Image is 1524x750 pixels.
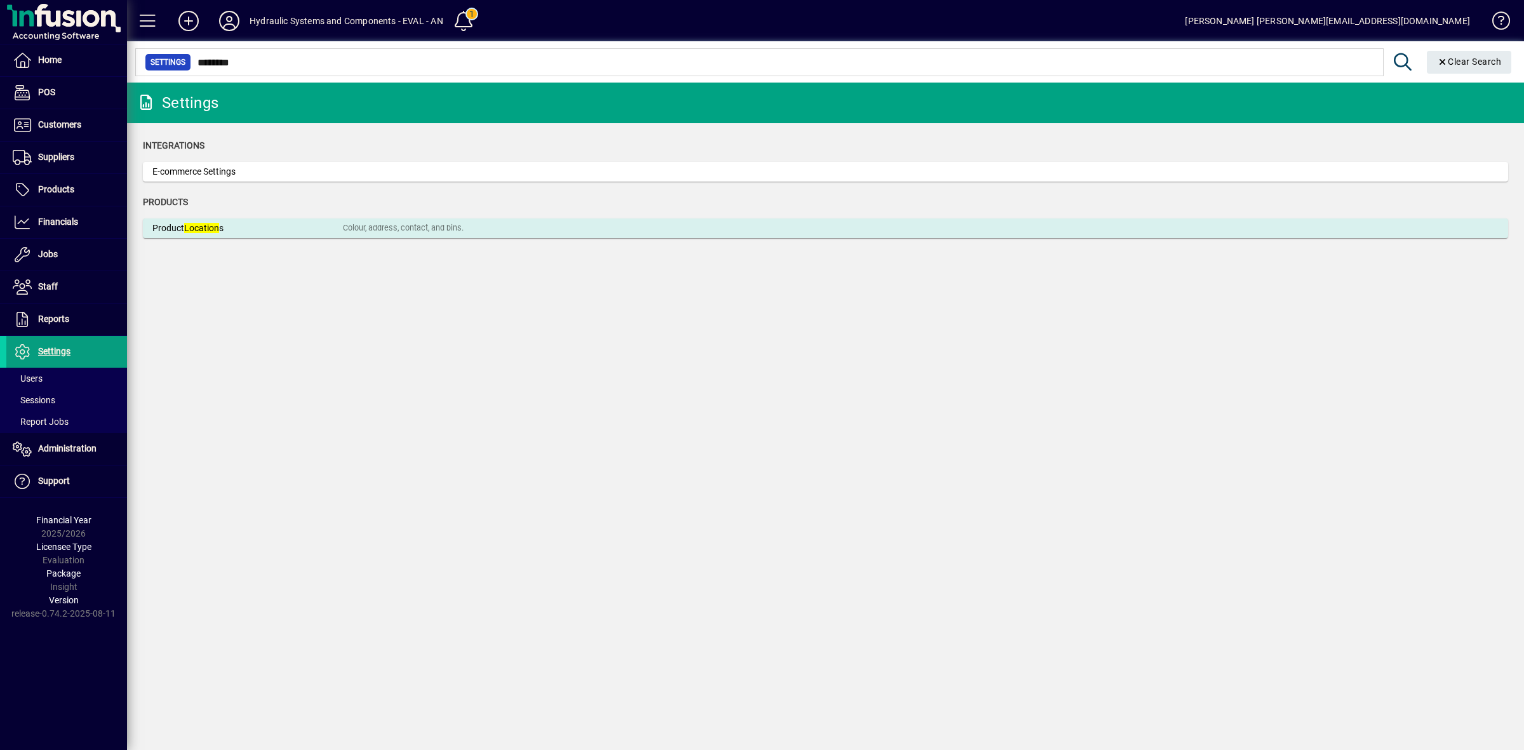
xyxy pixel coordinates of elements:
a: E-commerce Settings [143,162,1508,182]
a: Knowledge Base [1483,3,1508,44]
button: Add [168,10,209,32]
a: ProductLocationsColour, address, contact, and bins. [143,218,1508,238]
div: Colour, address, contact, and bins. [343,222,464,234]
a: POS [6,77,127,109]
span: Jobs [38,249,58,259]
span: Financials [38,217,78,227]
div: Product s [152,222,343,235]
span: Customers [38,119,81,130]
a: Jobs [6,239,127,271]
a: Home [6,44,127,76]
span: Settings [38,346,70,356]
span: Users [13,373,43,384]
span: Clear Search [1437,57,1502,67]
span: Report Jobs [13,417,69,427]
button: Clear [1427,51,1512,74]
a: Support [6,465,127,497]
div: Hydraulic Systems and Components - EVAL - AN [250,11,443,31]
a: Report Jobs [6,411,127,432]
a: Suppliers [6,142,127,173]
a: Customers [6,109,127,141]
a: Sessions [6,389,127,411]
a: Products [6,174,127,206]
span: Licensee Type [36,542,91,552]
span: Products [38,184,74,194]
a: Users [6,368,127,389]
span: Suppliers [38,152,74,162]
span: Version [49,595,79,605]
span: Support [38,476,70,486]
span: Package [46,568,81,579]
div: [PERSON_NAME] [PERSON_NAME][EMAIL_ADDRESS][DOMAIN_NAME] [1185,11,1470,31]
button: Profile [209,10,250,32]
span: Settings [150,56,185,69]
span: Integrations [143,140,204,151]
div: E-commerce Settings [152,165,343,178]
span: Home [38,55,62,65]
a: Financials [6,206,127,238]
em: Location [184,223,219,233]
span: Administration [38,443,97,453]
span: Sessions [13,395,55,405]
span: Products [143,197,188,207]
a: Reports [6,304,127,335]
span: POS [38,87,55,97]
a: Staff [6,271,127,303]
span: Staff [38,281,58,291]
a: Administration [6,433,127,465]
span: Financial Year [36,515,91,525]
div: Settings [137,93,218,113]
span: Reports [38,314,69,324]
